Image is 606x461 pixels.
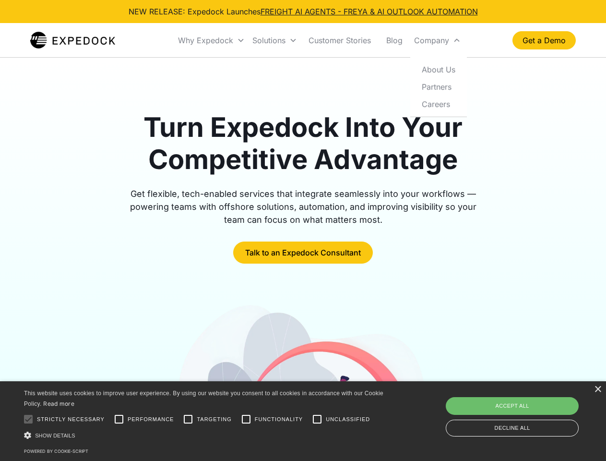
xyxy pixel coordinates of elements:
[35,433,75,438] span: Show details
[410,57,467,117] nav: Company
[30,31,115,50] img: Expedock Logo
[414,95,463,112] a: Careers
[37,415,105,424] span: Strictly necessary
[410,24,464,57] div: Company
[119,187,487,226] div: Get flexible, tech-enabled services that integrate seamlessly into your workflows — powering team...
[174,24,249,57] div: Why Expedock
[301,24,379,57] a: Customer Stories
[128,415,174,424] span: Performance
[233,242,373,264] a: Talk to an Expedock Consultant
[30,31,115,50] a: home
[446,357,606,461] iframe: Chat Widget
[129,6,478,17] div: NEW RELEASE: Expedock Launches
[252,36,285,45] div: Solutions
[24,449,88,454] a: Powered by cookie-script
[379,24,410,57] a: Blog
[178,36,233,45] div: Why Expedock
[24,390,383,408] span: This website uses cookies to improve user experience. By using our website you consent to all coo...
[197,415,231,424] span: Targeting
[43,400,74,407] a: Read more
[24,430,387,440] div: Show details
[255,415,303,424] span: Functionality
[261,7,478,16] a: FREIGHT AI AGENTS - FREYA & AI OUTLOOK AUTOMATION
[249,24,301,57] div: Solutions
[326,415,370,424] span: Unclassified
[414,61,463,78] a: About Us
[512,31,576,49] a: Get a Demo
[414,78,463,95] a: Partners
[414,36,449,45] div: Company
[119,111,487,176] h1: Turn Expedock Into Your Competitive Advantage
